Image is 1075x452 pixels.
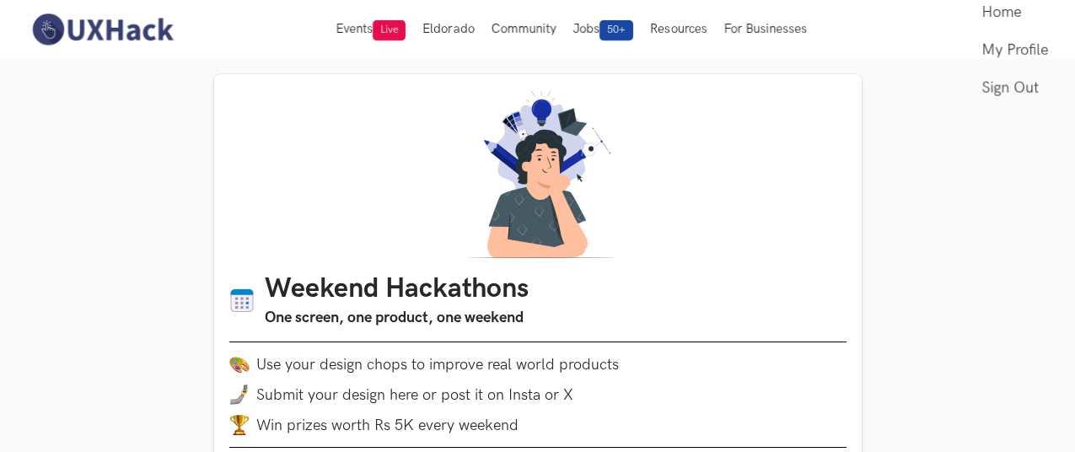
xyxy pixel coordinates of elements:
[265,306,529,330] h3: One screen, one product, one weekend
[229,288,255,314] img: Calendar icon
[457,89,619,258] img: A designer thinking
[229,415,847,435] li: Win prizes worth Rs 5K every weekend
[27,12,177,47] img: UXHack-logo.png
[599,20,633,40] span: 50+
[229,385,250,405] img: mobile-in-hand.png
[256,386,573,404] span: Submit your design here or post it on Insta or X
[373,20,406,40] span: Live
[981,69,1048,107] a: Sign Out
[981,31,1048,69] a: My Profile
[229,354,847,374] li: Use your design chops to improve real world products
[229,354,250,374] img: palette.png
[229,415,250,435] img: trophy.png
[265,273,529,306] h1: Weekend Hackathons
